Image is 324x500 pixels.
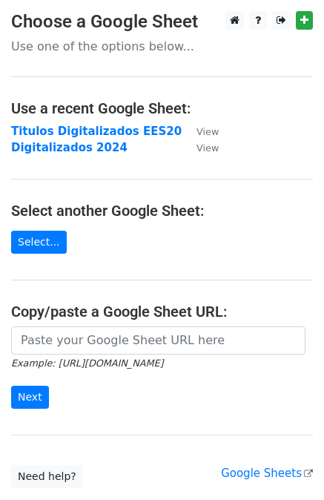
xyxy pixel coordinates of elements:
[11,141,128,154] a: Digitalizados 2024
[11,231,67,254] a: Select...
[11,11,313,33] h3: Choose a Google Sheet
[11,99,313,117] h4: Use a recent Google Sheet:
[196,126,219,137] small: View
[11,39,313,54] p: Use one of the options below...
[11,326,305,355] input: Paste your Google Sheet URL here
[11,386,49,409] input: Next
[11,465,83,488] a: Need help?
[182,125,219,138] a: View
[196,142,219,154] small: View
[221,467,313,480] a: Google Sheets
[11,202,313,220] h4: Select another Google Sheet:
[11,358,163,369] small: Example: [URL][DOMAIN_NAME]
[11,125,182,138] a: Titulos Digitalizados EES20
[182,141,219,154] a: View
[11,303,313,320] h4: Copy/paste a Google Sheet URL:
